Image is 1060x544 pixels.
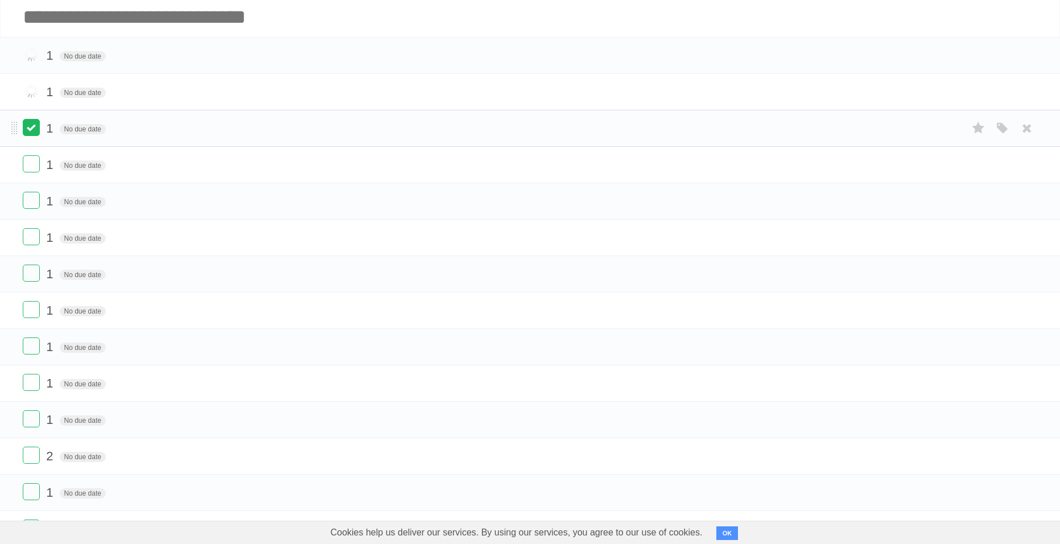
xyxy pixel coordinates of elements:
span: 1 [46,303,56,318]
span: 1 [46,376,56,390]
span: 1 [46,158,56,172]
label: Done [23,192,40,209]
span: 1 [46,194,56,208]
span: No due date [60,51,106,61]
span: 1 [46,121,56,135]
span: No due date [60,88,106,98]
span: 1 [46,413,56,427]
label: Star task [968,119,989,138]
label: Done [23,447,40,464]
span: 1 [46,85,56,99]
span: 1 [46,48,56,63]
span: No due date [60,233,106,244]
label: Done [23,374,40,391]
label: Done [23,410,40,427]
label: Done [23,301,40,318]
label: Done [23,83,40,100]
span: 2 [46,449,56,463]
span: Cookies help us deliver our services. By using our services, you agree to our use of cookies. [319,521,714,544]
span: 1 [46,485,56,500]
label: Done [23,46,40,63]
span: No due date [60,379,106,389]
span: No due date [60,306,106,316]
span: No due date [60,270,106,280]
span: 1 [46,267,56,281]
span: 1 [46,340,56,354]
span: No due date [60,452,106,462]
label: Done [23,337,40,355]
label: Done [23,520,40,537]
label: Done [23,228,40,245]
label: Done [23,155,40,172]
span: No due date [60,488,106,498]
button: OK [716,526,739,540]
span: No due date [60,197,106,207]
label: Done [23,119,40,136]
span: 1 [46,230,56,245]
span: No due date [60,124,106,134]
span: No due date [60,415,106,426]
span: No due date [60,160,106,171]
span: No due date [60,343,106,353]
label: Done [23,265,40,282]
label: Done [23,483,40,500]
